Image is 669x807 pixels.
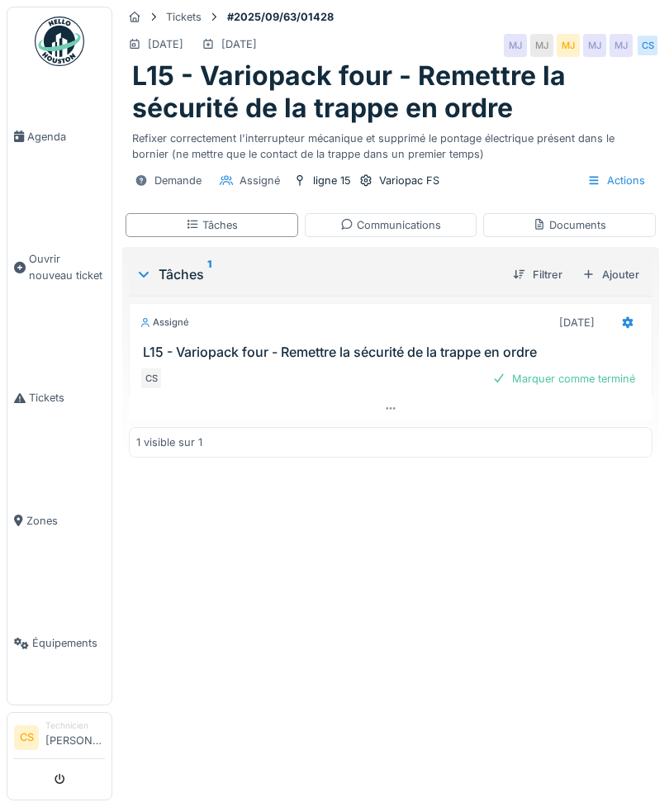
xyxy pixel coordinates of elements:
div: MJ [504,34,527,57]
h3: L15 - Variopack four - Remettre la sécurité de la trappe en ordre [143,344,645,360]
a: Zones [7,459,111,582]
a: Agenda [7,75,111,198]
div: Tickets [166,9,202,25]
div: Communications [340,217,441,233]
span: Zones [26,513,105,529]
div: Ajouter [576,263,646,286]
div: MJ [557,34,580,57]
div: CS [140,367,163,390]
div: Documents [533,217,606,233]
li: [PERSON_NAME] [45,719,105,755]
div: Tâches [135,264,500,284]
div: MJ [610,34,633,57]
div: [DATE] [221,36,257,52]
strong: #2025/09/63/01428 [221,9,340,25]
span: Agenda [27,129,105,145]
div: MJ [530,34,553,57]
div: CS [636,34,659,57]
span: Ouvrir nouveau ticket [29,251,105,282]
span: Tickets [29,390,105,406]
div: Tâches [186,217,238,233]
div: 1 visible sur 1 [136,434,202,450]
sup: 1 [207,264,211,284]
a: Équipements [7,582,111,705]
div: ligne 15 [313,173,351,188]
div: Technicien [45,719,105,732]
li: CS [14,725,39,750]
div: Marquer comme terminé [486,368,642,390]
div: Variopac FS [379,173,439,188]
span: Équipements [32,635,105,651]
a: Ouvrir nouveau ticket [7,198,111,337]
div: Assigné [240,173,280,188]
div: Filtrer [506,263,569,286]
div: [DATE] [148,36,183,52]
img: Badge_color-CXgf-gQk.svg [35,17,84,66]
div: Refixer correctement l'interrupteur mécanique et supprimé le pontage électrique présent dans le b... [132,124,649,162]
div: MJ [583,34,606,57]
div: [DATE] [559,315,595,330]
div: Actions [580,169,652,192]
div: Assigné [140,316,189,330]
div: Demande [154,173,202,188]
a: Tickets [7,336,111,459]
a: CS Technicien[PERSON_NAME] [14,719,105,759]
h1: L15 - Variopack four - Remettre la sécurité de la trappe en ordre [132,60,649,124]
